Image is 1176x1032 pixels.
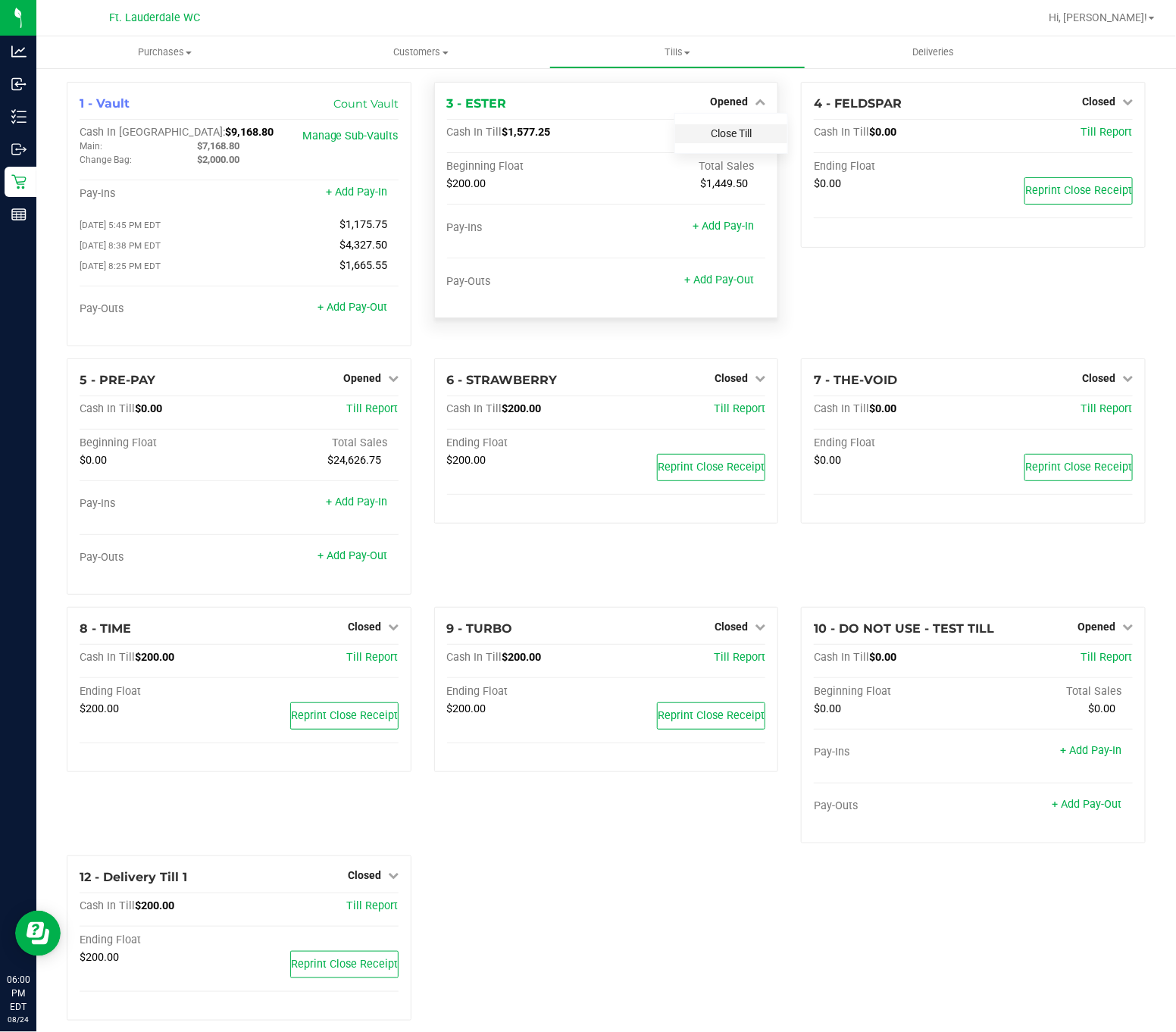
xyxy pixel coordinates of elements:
a: Till Report [714,651,765,664]
span: $0.00 [869,651,896,664]
span: $24,626.75 [327,454,381,467]
span: 3 - ESTER [447,96,507,111]
a: Till Report [1081,126,1133,139]
span: $0.00 [1088,702,1115,715]
span: Reprint Close Receipt [1025,461,1132,474]
div: Pay-Ins [80,187,239,201]
span: Opened [1077,621,1115,633]
div: Beginning Float [447,160,606,174]
span: 12 - Delivery Till 1 [80,870,187,884]
span: $0.00 [135,402,162,415]
inline-svg: Inbound [11,77,27,92]
span: 5 - PRE-PAY [80,373,155,387]
span: Tills [550,45,805,59]
div: Total Sales [974,685,1133,699]
a: Till Report [347,402,399,415]
a: Till Report [347,899,399,912]
span: $1,665.55 [339,259,387,272]
a: Purchases [36,36,292,68]
div: Ending Float [447,436,606,450]
span: $0.00 [869,126,896,139]
span: Cash In Till [447,126,502,139]
span: $1,449.50 [700,177,748,190]
a: Till Report [347,651,399,664]
a: Count Vault [333,97,399,111]
inline-svg: Reports [11,207,27,222]
span: Reprint Close Receipt [291,709,398,722]
span: Cash In Till [814,651,869,664]
p: 08/24 [7,1014,30,1025]
span: $200.00 [135,899,174,912]
a: Manage Sub-Vaults [302,130,399,142]
span: Cash In Till [447,651,502,664]
span: [DATE] 5:45 PM EDT [80,220,161,230]
a: + Add Pay-Out [1052,798,1121,811]
span: Reprint Close Receipt [658,709,765,722]
span: $200.00 [447,454,486,467]
inline-svg: Retail [11,174,27,189]
span: Main: [80,141,102,152]
span: Closed [715,621,748,633]
span: Closed [715,372,748,384]
span: Purchases [36,45,292,59]
div: Ending Float [80,933,239,947]
span: $9,168.80 [225,126,274,139]
span: 6 - STRAWBERRY [447,373,558,387]
p: 06:00 PM EDT [7,973,30,1014]
div: Beginning Float [814,685,973,699]
inline-svg: Outbound [11,142,27,157]
button: Reprint Close Receipt [290,951,399,978]
span: $0.00 [814,702,841,715]
span: $200.00 [447,702,486,715]
div: Ending Float [814,160,973,174]
span: Opened [710,95,748,108]
button: Reprint Close Receipt [1024,454,1133,481]
span: Closed [348,869,381,881]
span: $0.00 [80,454,107,467]
span: Cash In Till [814,126,869,139]
a: Tills [549,36,805,68]
div: Pay-Ins [447,221,606,235]
span: Change Bag: [80,155,132,165]
a: + Add Pay-In [326,186,387,199]
span: $200.00 [502,651,542,664]
span: 4 - FELDSPAR [814,96,902,111]
span: 8 - TIME [80,621,131,636]
span: Reprint Close Receipt [658,461,765,474]
div: Total Sales [239,436,398,450]
a: Till Report [1081,402,1133,415]
a: + Add Pay-Out [684,274,754,286]
span: $0.00 [814,177,841,190]
a: + Add Pay-In [326,496,387,508]
div: Pay-Outs [447,275,606,289]
div: Ending Float [447,685,606,699]
span: Cash In Till [80,651,135,664]
span: Hi, [PERSON_NAME]! [1049,11,1147,23]
a: Customers [292,36,549,68]
span: Reprint Close Receipt [1025,184,1132,197]
span: 1 - Vault [80,96,130,111]
span: $200.00 [80,951,119,964]
button: Reprint Close Receipt [657,454,765,481]
button: Reprint Close Receipt [290,702,399,730]
div: Pay-Outs [80,302,239,316]
div: Ending Float [80,685,239,699]
span: $1,577.25 [502,126,551,139]
div: Pay-Ins [80,497,239,511]
a: Till Report [1081,651,1133,664]
div: Pay-Outs [814,799,973,813]
span: [DATE] 8:25 PM EDT [80,261,161,271]
div: Total Sales [606,160,765,174]
a: Till Report [714,402,765,415]
span: Opened [343,372,381,384]
span: $0.00 [814,454,841,467]
span: Customers [293,45,548,59]
span: Cash In [GEOGRAPHIC_DATA]: [80,126,225,139]
span: [DATE] 8:38 PM EDT [80,240,161,251]
span: 7 - THE-VOID [814,373,897,387]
